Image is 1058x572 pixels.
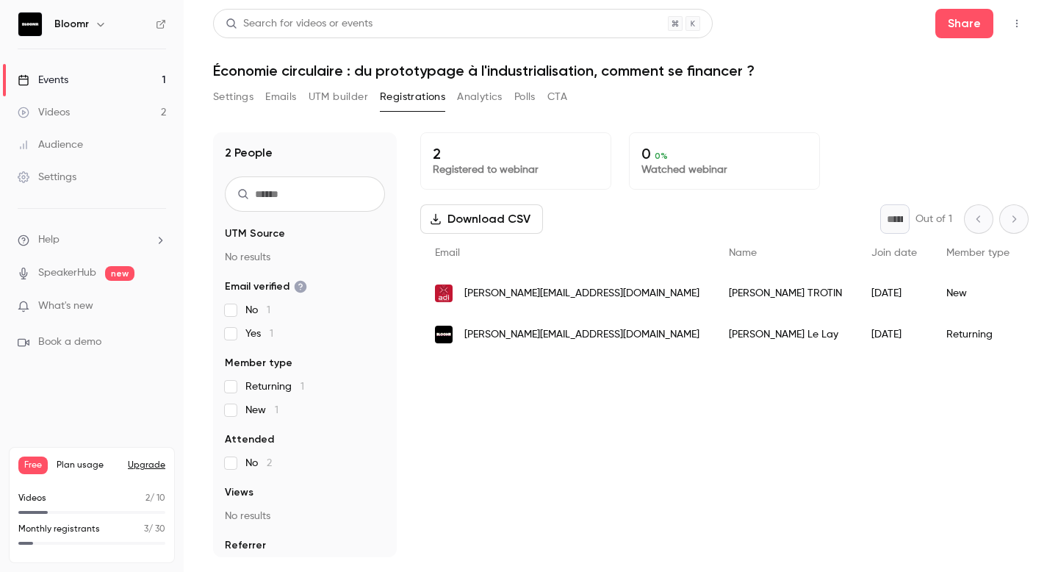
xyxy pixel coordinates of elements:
[433,162,599,177] p: Registered to webinar
[435,326,453,343] img: bloomr.tech
[38,265,96,281] a: SpeakerHub
[714,273,857,314] div: [PERSON_NAME] TROTIN
[641,145,807,162] p: 0
[145,494,150,503] span: 2
[245,456,272,471] span: No
[225,538,266,553] span: Referrer
[946,248,1010,258] span: Member type
[275,405,278,415] span: 1
[225,432,274,447] span: Attended
[38,335,101,350] span: Book a demo
[57,460,119,471] span: Plan usage
[270,329,273,339] span: 1
[226,16,373,32] div: Search for videos or events
[245,326,273,341] span: Yes
[420,204,543,234] button: Download CSV
[18,232,166,248] li: help-dropdown-opener
[265,85,296,109] button: Emails
[932,273,1024,314] div: New
[144,525,148,534] span: 3
[213,85,253,109] button: Settings
[18,12,42,36] img: Bloomr
[655,151,668,161] span: 0 %
[105,266,134,281] span: new
[435,248,460,258] span: Email
[301,382,304,392] span: 1
[225,356,292,371] span: Member type
[245,303,270,318] span: No
[225,250,385,265] p: No results
[547,85,567,109] button: CTA
[457,85,503,109] button: Analytics
[38,232,60,248] span: Help
[225,144,273,162] h1: 2 People
[225,226,285,241] span: UTM Source
[128,460,165,471] button: Upgrade
[729,248,757,258] span: Name
[857,314,932,355] div: [DATE]
[433,145,599,162] p: 2
[18,492,46,505] p: Videos
[380,85,445,109] button: Registrations
[267,305,270,315] span: 1
[932,314,1024,355] div: Returning
[18,457,48,474] span: Free
[267,458,272,468] span: 2
[514,85,536,109] button: Polls
[18,523,100,536] p: Monthly registrants
[38,298,93,314] span: What's new
[935,9,993,38] button: Share
[464,286,699,301] span: [PERSON_NAME][EMAIL_ADDRESS][DOMAIN_NAME]
[464,327,699,343] span: [PERSON_NAME][EMAIL_ADDRESS][DOMAIN_NAME]
[18,137,83,152] div: Audience
[213,62,1029,79] h1: Économie circulaire : du prototypage à l'industrialisation, comment se financer ?
[18,105,70,120] div: Videos
[857,273,932,314] div: [DATE]
[225,509,385,523] p: No results
[18,170,76,185] div: Settings
[871,248,917,258] span: Join date
[641,162,807,177] p: Watched webinar
[309,85,368,109] button: UTM builder
[435,285,453,302] img: adi-na.fr
[245,403,278,418] span: New
[54,17,89,32] h6: Bloomr
[18,73,68,87] div: Events
[225,485,253,500] span: Views
[225,279,307,294] span: Email verified
[915,212,952,226] p: Out of 1
[144,523,165,536] p: / 30
[245,379,304,394] span: Returning
[714,314,857,355] div: [PERSON_NAME] Le Lay
[145,492,165,505] p: / 10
